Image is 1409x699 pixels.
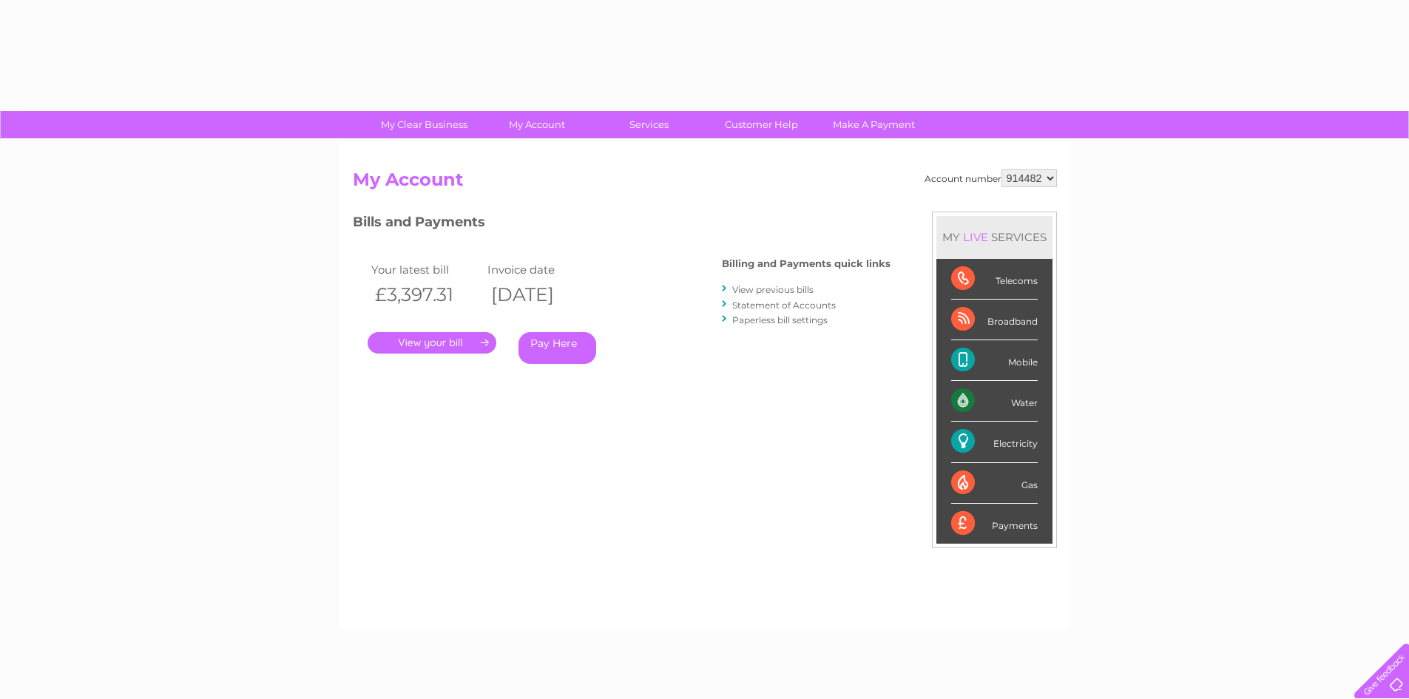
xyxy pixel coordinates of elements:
[588,111,710,138] a: Services
[813,111,935,138] a: Make A Payment
[368,280,484,310] th: £3,397.31
[936,216,1052,258] div: MY SERVICES
[484,280,601,310] th: [DATE]
[951,381,1038,422] div: Water
[368,260,484,280] td: Your latest bill
[732,284,814,295] a: View previous bills
[951,504,1038,544] div: Payments
[951,422,1038,462] div: Electricity
[951,259,1038,300] div: Telecoms
[722,258,891,269] h4: Billing and Payments quick links
[484,260,601,280] td: Invoice date
[960,230,991,244] div: LIVE
[518,332,596,364] a: Pay Here
[951,340,1038,381] div: Mobile
[368,332,496,354] a: .
[951,300,1038,340] div: Broadband
[700,111,822,138] a: Customer Help
[732,300,836,311] a: Statement of Accounts
[476,111,598,138] a: My Account
[732,314,828,325] a: Paperless bill settings
[925,169,1057,187] div: Account number
[353,169,1057,197] h2: My Account
[363,111,485,138] a: My Clear Business
[353,212,891,237] h3: Bills and Payments
[951,463,1038,504] div: Gas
